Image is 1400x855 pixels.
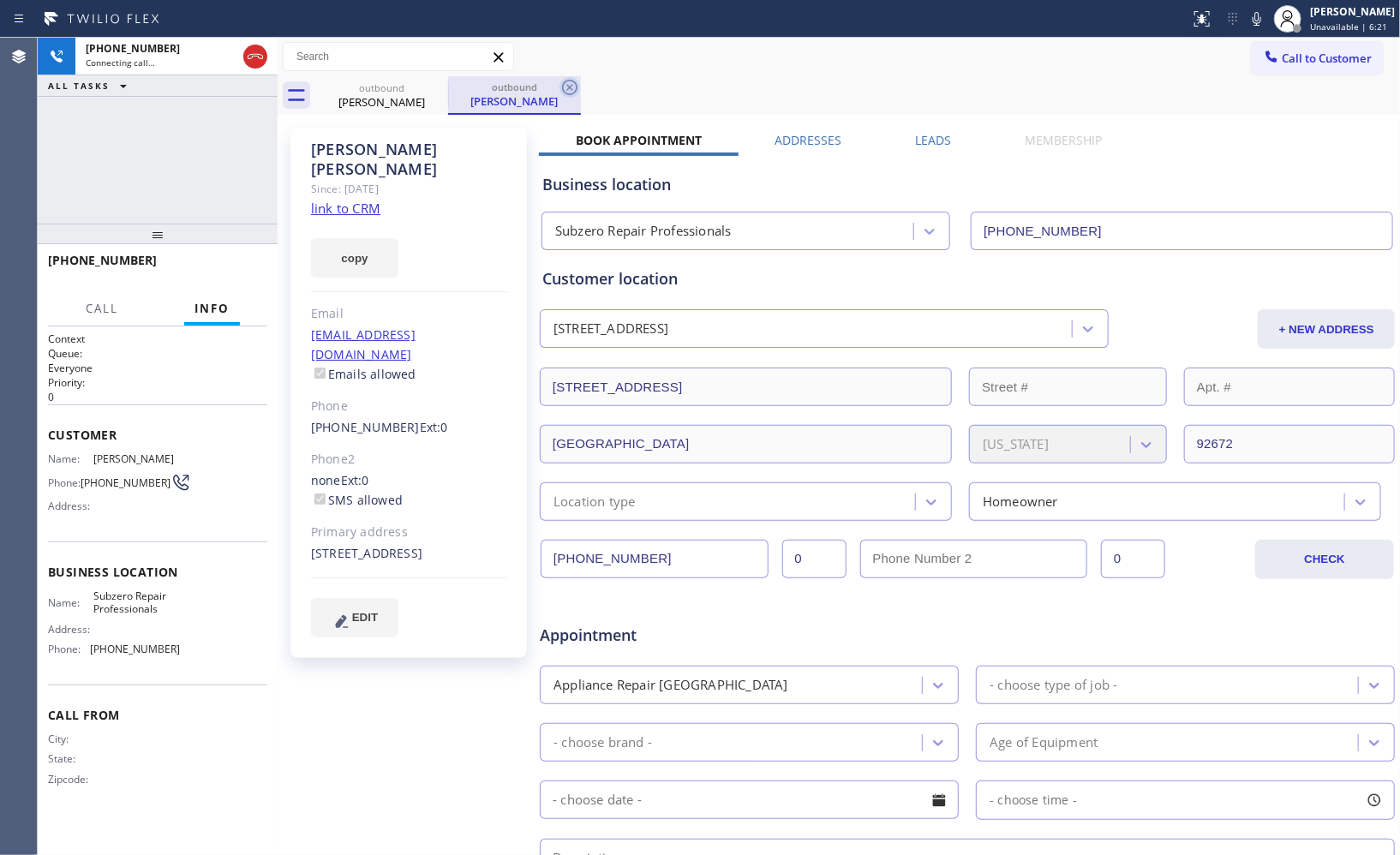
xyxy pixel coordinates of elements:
label: Leads [916,132,952,148]
span: Unavailable | 6:21 [1310,21,1387,33]
input: ZIP [1184,425,1396,463]
span: Customer [48,427,267,443]
span: Zipcode: [48,773,93,786]
div: outbound [450,81,579,93]
span: Subzero Repair Professionals [93,589,179,616]
div: [PERSON_NAME] [450,93,579,109]
button: EDIT [311,598,398,637]
button: + NEW ADDRESS [1258,309,1395,349]
div: Business location [542,173,1392,196]
div: - choose type of job - [990,675,1117,695]
input: Emails allowed [314,368,326,379]
button: Call to Customer [1252,42,1383,75]
div: Phone2 [311,450,507,469]
span: Appointment [540,624,823,647]
div: Vicky Scudder [450,76,579,113]
div: Appliance Repair [GEOGRAPHIC_DATA] [553,675,788,695]
div: Since: [DATE] [311,179,507,199]
div: none [311,471,507,511]
div: Primary address [311,523,507,542]
button: Info [184,292,240,326]
div: [PERSON_NAME] [PERSON_NAME] [311,140,507,179]
h2: Queue: [48,346,267,361]
div: outbound [317,81,446,94]
button: Hang up [243,45,267,69]
button: Call [75,292,129,326]
h2: Priority: [48,375,267,390]
div: Age of Equipment [990,732,1098,752]
label: Addresses [775,132,842,148]
span: Business location [48,564,267,580]
input: Phone Number [541,540,769,578]
span: Name: [48,596,93,609]
input: Ext. [782,540,847,578]
input: City [540,425,952,463]
input: Street # [969,368,1167,406]
label: Emails allowed [311,366,416,382]
div: [STREET_ADDRESS] [553,320,668,339]
span: Info [194,301,230,316]
input: Apt. # [1184,368,1396,406]
span: Call [86,301,118,316]
input: - choose date - [540,780,959,819]
span: [PHONE_NUMBER] [86,41,180,56]
input: Phone Number 2 [860,540,1088,578]
span: Phone: [48,476,81,489]
a: link to CRM [311,200,380,217]
span: Ext: 0 [341,472,369,488]
p: Everyone [48,361,267,375]
span: [PHONE_NUMBER] [90,643,180,655]
div: Customer location [542,267,1392,290]
a: [PHONE_NUMBER] [311,419,420,435]
div: [STREET_ADDRESS] [311,544,507,564]
span: - choose time - [990,792,1077,808]
input: Ext. 2 [1101,540,1165,578]
input: Search [284,43,513,70]
span: [PHONE_NUMBER] [81,476,171,489]
span: Address: [48,623,93,636]
button: ALL TASKS [38,75,144,96]
span: Name: [48,452,93,465]
div: Phone [311,397,507,416]
div: Location type [553,492,636,511]
span: City: [48,732,93,745]
div: Homeowner [983,492,1058,511]
a: [EMAIL_ADDRESS][DOMAIN_NAME] [311,326,416,362]
span: State: [48,752,93,765]
div: [PERSON_NAME] [317,94,446,110]
input: SMS allowed [314,493,326,505]
span: [PHONE_NUMBER] [48,252,157,268]
h1: Context [48,332,267,346]
div: Vicky Scudder [317,76,446,115]
button: CHECK [1255,540,1395,579]
span: Connecting call… [86,57,155,69]
div: [PERSON_NAME] [1310,4,1395,19]
div: Subzero Repair Professionals [555,222,732,242]
span: Address: [48,499,93,512]
span: [PERSON_NAME] [93,452,179,465]
input: Phone Number [971,212,1393,250]
div: - choose brand - [553,732,652,752]
label: SMS allowed [311,492,403,508]
span: Call From [48,707,267,723]
span: ALL TASKS [48,80,110,92]
span: EDIT [352,611,378,624]
div: Email [311,304,507,324]
label: Book Appointment [576,132,702,148]
button: copy [311,238,398,278]
input: Address [540,368,952,406]
label: Membership [1025,132,1102,148]
button: Mute [1245,7,1269,31]
span: Phone: [48,643,90,655]
p: 0 [48,390,267,404]
span: Call to Customer [1282,51,1372,66]
span: Ext: 0 [420,419,448,435]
